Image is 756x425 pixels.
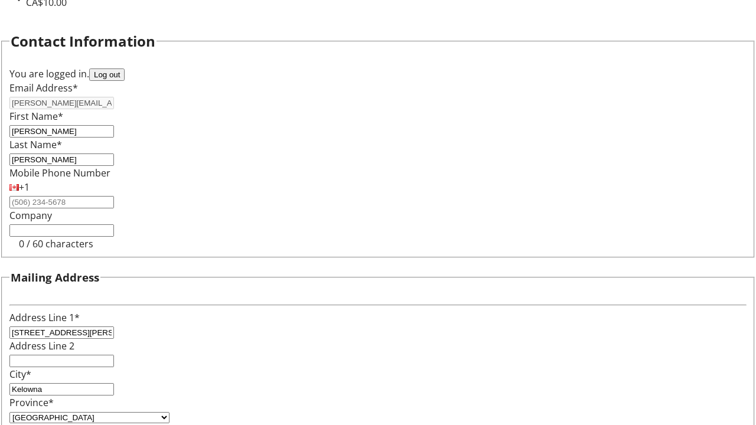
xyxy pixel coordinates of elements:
h3: Mailing Address [11,269,99,286]
label: Mobile Phone Number [9,166,110,179]
button: Log out [89,68,125,81]
input: Address [9,326,114,339]
label: First Name* [9,110,63,123]
label: Email Address* [9,81,78,94]
label: City* [9,368,31,381]
input: (506) 234-5678 [9,196,114,208]
label: Province* [9,396,54,409]
label: Address Line 1* [9,311,80,324]
div: You are logged in. [9,67,747,81]
label: Company [9,209,52,222]
tr-character-limit: 0 / 60 characters [19,237,93,250]
label: Last Name* [9,138,62,151]
h2: Contact Information [11,31,155,52]
label: Address Line 2 [9,339,74,352]
input: City [9,383,114,395]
